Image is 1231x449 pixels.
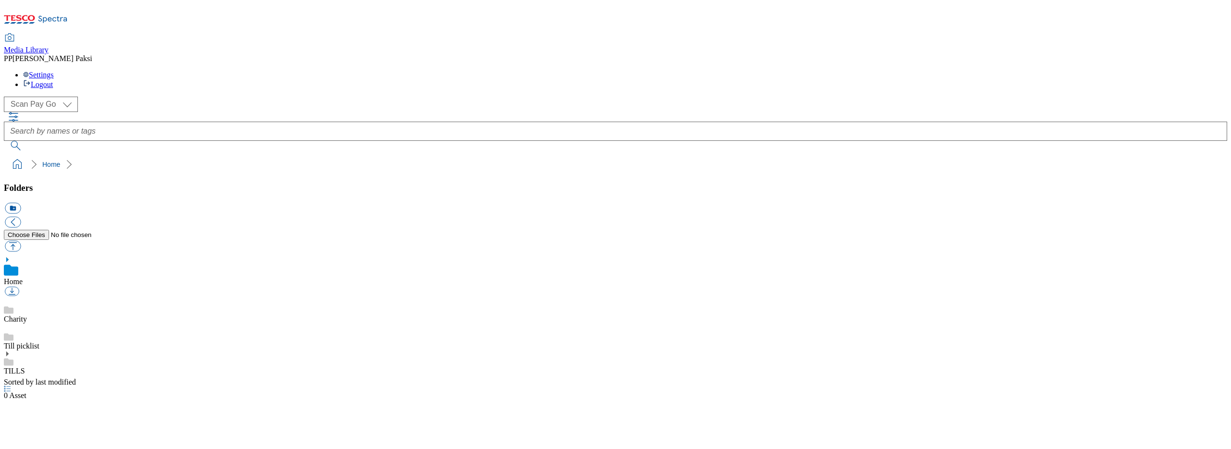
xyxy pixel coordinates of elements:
[4,54,13,62] span: PP
[4,367,25,375] a: TILLS
[42,161,60,168] a: Home
[4,122,1227,141] input: Search by names or tags
[4,315,27,323] a: Charity
[13,54,92,62] span: [PERSON_NAME] Paksi
[4,46,49,54] span: Media Library
[4,342,39,350] a: Till picklist
[4,183,1227,193] h3: Folders
[4,34,49,54] a: Media Library
[4,155,1227,174] nav: breadcrumb
[4,378,76,386] span: Sorted by last modified
[23,80,53,88] a: Logout
[4,391,26,399] span: Asset
[4,277,23,286] a: Home
[10,157,25,172] a: home
[4,391,9,399] span: 0
[23,71,54,79] a: Settings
